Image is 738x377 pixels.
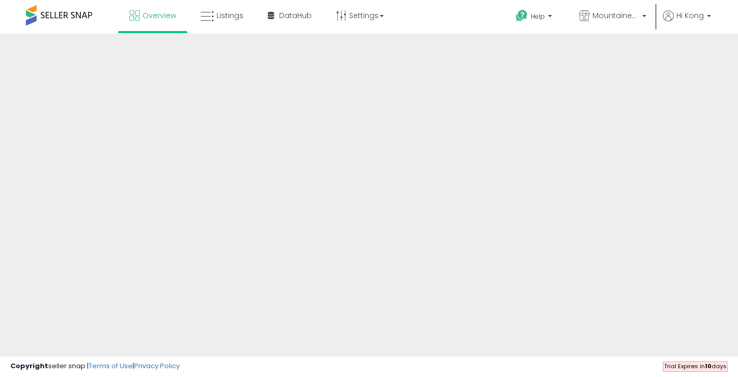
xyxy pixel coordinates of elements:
a: Privacy Policy [134,361,180,371]
a: Help [508,2,562,34]
span: MountaineerBrand [592,10,639,21]
span: Help [531,12,545,21]
div: seller snap | | [10,361,180,371]
span: Overview [142,10,176,21]
strong: Copyright [10,361,48,371]
i: Get Help [515,9,528,22]
span: Listings [216,10,243,21]
a: Hi Kong [663,10,711,34]
a: Terms of Use [89,361,133,371]
span: Trial Expires in days [664,362,727,370]
b: 10 [705,362,712,370]
span: Hi Kong [676,10,704,21]
span: DataHub [279,10,312,21]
